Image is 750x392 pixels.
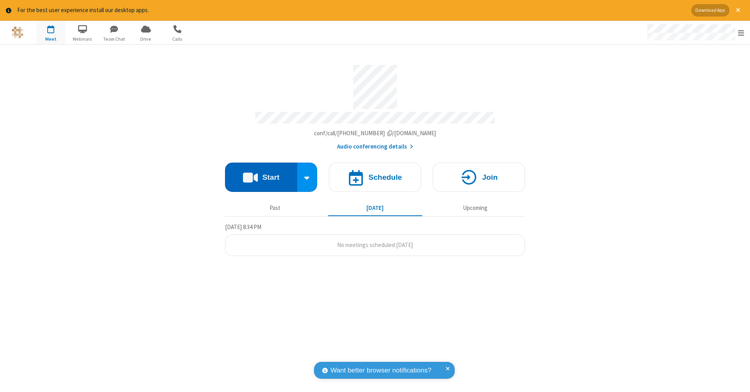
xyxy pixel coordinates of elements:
span: Team Chat [100,36,129,43]
button: Schedule [329,163,421,192]
section: Today's Meetings [225,222,525,256]
span: Want better browser notifications? [330,365,431,376]
span: Drive [131,36,161,43]
button: Logo [3,21,32,44]
section: Account details [225,59,525,151]
span: [DATE] 8:34 PM [225,223,261,231]
img: QA Selenium DO NOT DELETE OR CHANGE [12,27,23,38]
span: Calls [163,36,192,43]
h4: Join [482,174,498,181]
button: Audio conferencing details [337,142,413,151]
div: Open menu [640,21,750,44]
h4: Start [262,174,279,181]
h4: Schedule [368,174,402,181]
span: No meetings scheduled [DATE] [337,241,413,249]
button: Download App [691,4,729,16]
button: Join [433,163,525,192]
span: Webinars [68,36,97,43]
button: [DATE] [328,201,422,216]
button: Copy my meeting room linkCopy my meeting room link [314,129,436,138]
button: Close alert [732,4,744,16]
div: For the best user experience install our desktop apps. [17,6,686,15]
button: Upcoming [428,201,522,216]
button: Start [225,163,297,192]
span: Copy my meeting room link [314,129,436,137]
div: Start conference options [297,163,318,192]
span: Meet [36,36,66,43]
button: Past [228,201,322,216]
